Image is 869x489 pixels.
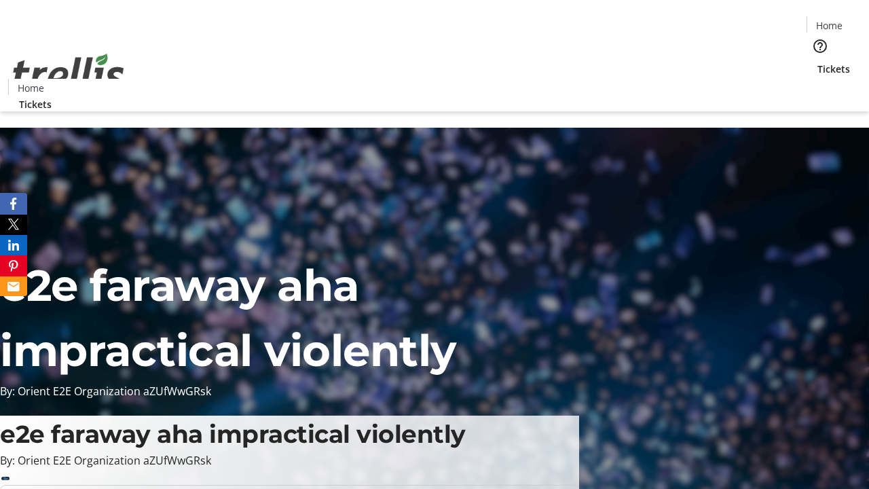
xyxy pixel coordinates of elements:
[9,81,52,95] a: Home
[807,62,861,76] a: Tickets
[8,97,62,111] a: Tickets
[807,18,851,33] a: Home
[817,62,850,76] span: Tickets
[807,33,834,60] button: Help
[18,81,44,95] span: Home
[8,39,129,107] img: Orient E2E Organization aZUfWwGRsk's Logo
[19,97,52,111] span: Tickets
[807,76,834,103] button: Cart
[816,18,843,33] span: Home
